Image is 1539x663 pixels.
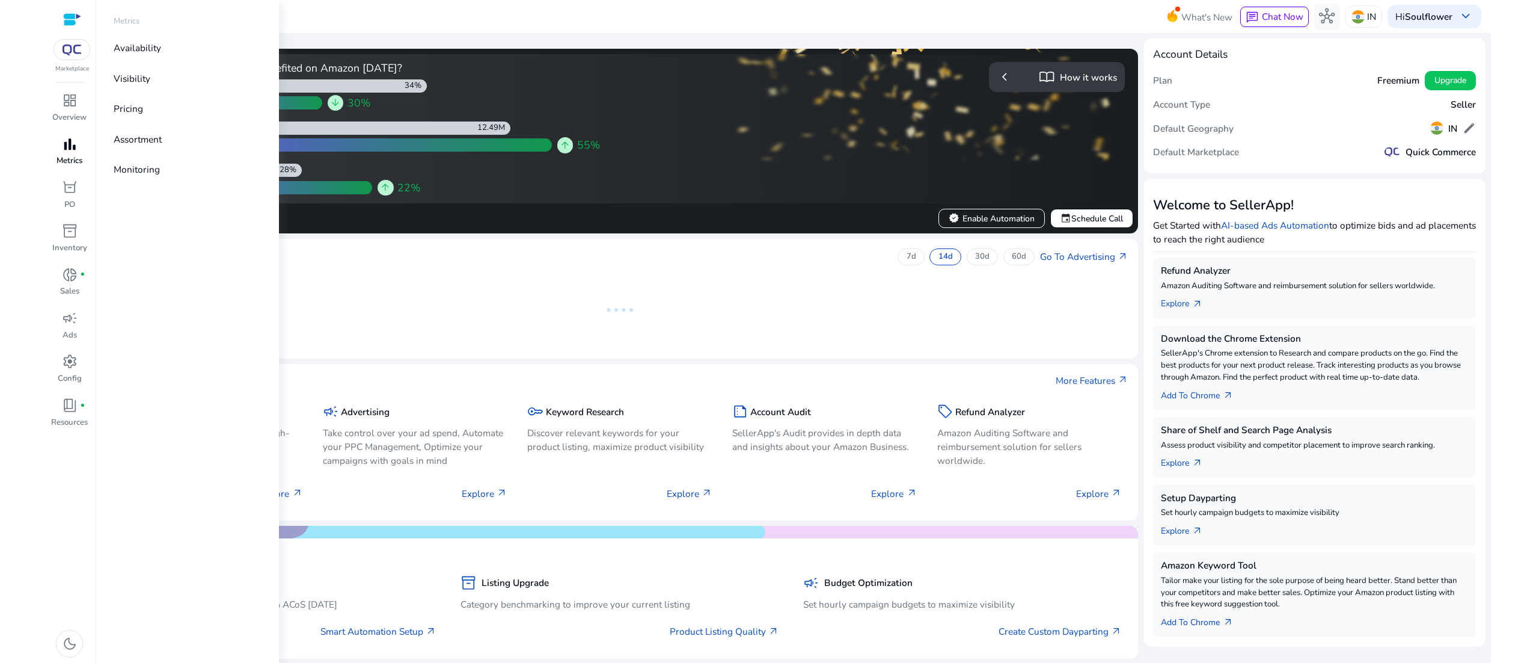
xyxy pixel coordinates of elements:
span: chevron_left [997,69,1012,85]
span: bar_chart [62,137,78,152]
span: hub [1319,8,1335,24]
div: 34% [405,81,427,91]
h3: Welcome to SellerApp! [1153,197,1476,213]
p: 7d [907,251,916,262]
p: Monitoring [114,162,160,176]
h5: Budget Optimization [824,578,913,588]
p: Category benchmarking to improve your current listing [460,597,779,611]
p: IN [1367,6,1376,27]
span: fiber_manual_record [80,272,85,277]
span: inventory_2 [62,223,78,239]
span: campaign [62,310,78,326]
img: QC-logo.svg [60,45,84,55]
h4: Account Details [1153,48,1228,61]
p: Config [58,373,82,385]
h5: Keyword Research [546,407,624,418]
p: Overview [52,112,87,124]
p: Explore [1076,487,1122,501]
p: Set hourly campaign budgets to maximize visibility [1161,507,1468,519]
p: Tailor make your listing for the sole purpose of being heard better. Stand better than your compe... [1161,575,1468,611]
a: AI-based Ads Automation [1221,219,1329,232]
span: arrow_outward [426,626,436,637]
p: Assess product visibility and competitor placement to improve search ranking. [1161,440,1468,452]
p: Explore [667,487,712,501]
p: Amazon Auditing Software and reimbursement solution for sellers worldwide. [937,426,1122,467]
h5: Freemium [1377,75,1419,86]
a: Add To Chrome [1161,611,1244,629]
b: Soulflower [1405,10,1452,23]
a: bar_chartMetrics [48,134,91,177]
h5: Advertising [341,407,390,418]
p: Marketplace [55,64,89,73]
span: arrow_outward [1192,458,1203,469]
span: arrow_outward [1118,375,1128,386]
span: sell [937,404,953,419]
p: Resources [51,417,88,429]
a: More Featuresarrow_outward [1056,374,1128,387]
p: PO [64,199,75,211]
span: 55% [577,137,600,153]
a: Add To Chrome [1161,384,1244,402]
a: book_4fiber_manual_recordResources [48,395,91,438]
button: hub [1314,4,1341,30]
p: Explore [871,487,917,501]
span: settings [62,354,78,369]
p: Assortment [114,132,162,146]
button: chatChat Now [1240,7,1308,27]
a: dashboardOverview [48,90,91,134]
h5: Listing Upgrade [482,578,549,588]
p: 60d [1012,251,1026,262]
a: Product Listing Quality [670,624,779,638]
span: 30% [347,95,370,111]
h5: Default Marketplace [1153,147,1239,158]
h5: Account Type [1153,99,1210,110]
span: arrow_outward [1223,390,1234,401]
a: campaignAds [48,308,91,351]
h4: How Smart Automation users benefited on Amazon [DATE]? [115,62,615,75]
span: arrow_outward [768,626,779,637]
span: arrow_outward [1111,488,1122,499]
span: campaign [803,575,819,591]
span: campaign [323,404,338,419]
p: 30d [975,251,990,262]
span: arrow_outward [292,488,303,499]
h5: Quick Commerce [1406,147,1476,158]
p: Availability [114,41,161,55]
div: 28% [280,165,302,176]
span: Upgrade [1434,74,1466,87]
a: Explorearrow_outward [1161,292,1213,311]
span: orders [62,180,78,196]
p: Sales [60,286,79,298]
span: arrow_outward [1223,617,1234,628]
h5: Default Geography [1153,123,1234,134]
span: donut_small [62,267,78,283]
p: Explore [462,487,507,501]
span: event [1060,213,1071,224]
h5: IN [1448,123,1457,134]
p: SellerApp's Chrome extension to Research and compare products on the go. Find the best products f... [1161,348,1468,383]
h5: Seller [1451,99,1476,110]
p: Metrics [57,155,82,167]
a: Create Custom Dayparting [999,624,1122,638]
p: Amazon Auditing Software and reimbursement solution for sellers worldwide. [1161,280,1468,292]
span: edit [1463,122,1476,135]
span: arrow_outward [907,488,917,499]
a: ordersPO [48,177,91,221]
img: in.svg [1351,10,1365,23]
a: Smart Automation Setup [320,624,436,638]
button: Upgrade [1425,71,1476,90]
span: inventory_2 [460,575,476,591]
a: donut_smallfiber_manual_recordSales [48,264,91,307]
h5: Amazon Keyword Tool [1161,560,1468,571]
span: arrow_upward [380,182,391,193]
span: What's New [1181,7,1232,28]
span: Chat Now [1262,10,1303,23]
h5: Refund Analyzer [955,407,1025,418]
p: Visibility [114,72,150,85]
span: arrow_outward [702,488,712,499]
span: import_contacts [1039,69,1054,85]
a: Explorearrow_outward [1161,451,1213,470]
img: QC-logo.svg [1384,147,1400,156]
span: summarize [732,404,748,419]
span: dashboard [62,93,78,108]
